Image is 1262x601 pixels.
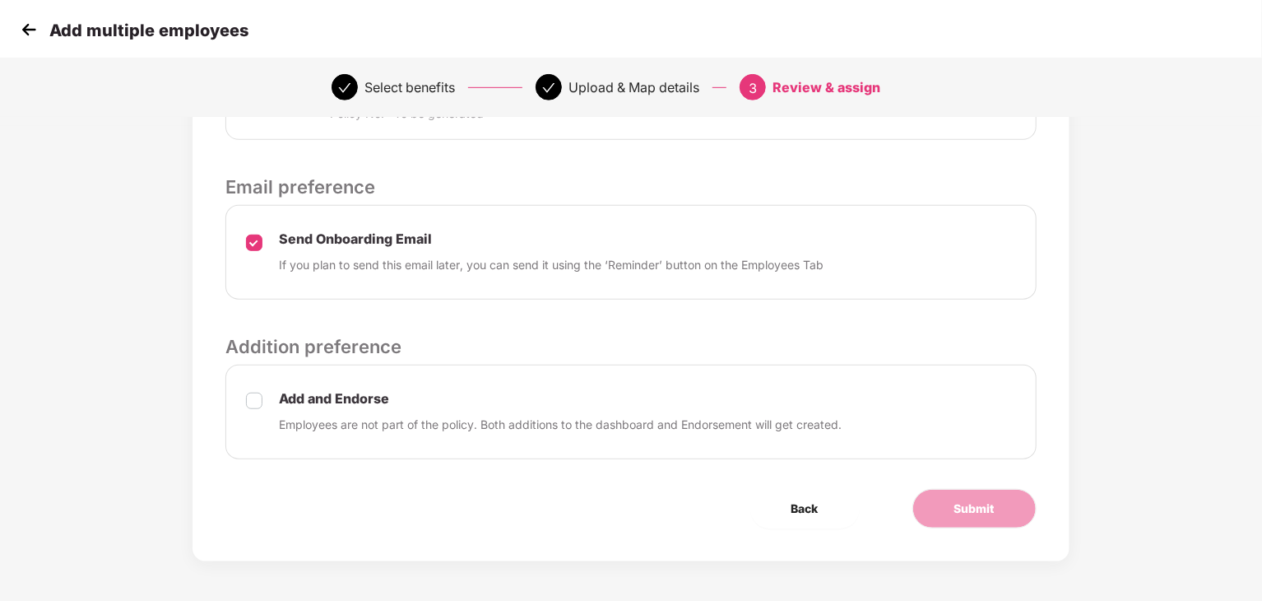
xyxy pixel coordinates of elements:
p: Addition preference [225,333,1036,361]
div: Review & assign [773,74,880,100]
div: Select benefits [364,74,455,100]
p: Send Onboarding Email [279,231,824,248]
img: svg+xml;base64,PHN2ZyB4bWxucz0iaHR0cDovL3d3dy53My5vcmcvMjAwMC9zdmciIHdpZHRoPSIzMCIgaGVpZ2h0PSIzMC... [16,17,41,42]
button: Submit [912,489,1037,529]
span: Back [791,500,819,518]
span: check [338,82,351,95]
p: Email preference [225,173,1036,201]
p: Employees are not part of the policy. Both additions to the dashboard and Endorsement will get cr... [279,416,842,434]
p: Add multiple employees [49,21,248,40]
span: check [542,82,555,95]
div: Upload & Map details [568,74,699,100]
button: Back [750,489,860,529]
span: 3 [749,80,757,96]
p: If you plan to send this email later, you can send it using the ‘Reminder’ button on the Employee... [279,256,824,274]
p: Add and Endorse [279,390,842,408]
